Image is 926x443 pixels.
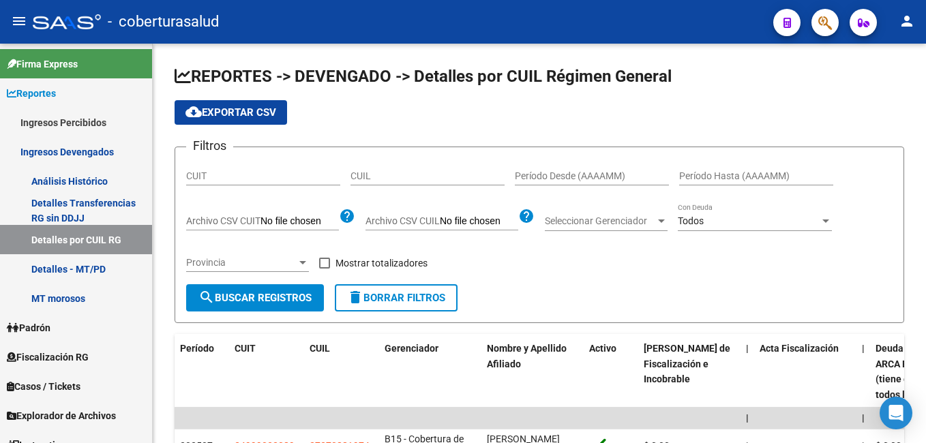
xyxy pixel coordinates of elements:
mat-icon: cloud_download [185,104,202,120]
input: Archivo CSV CUIL [440,215,518,228]
span: | [862,343,865,354]
span: Archivo CSV CUIL [365,215,440,226]
datatable-header-cell: | [741,334,754,410]
span: Todos [678,215,704,226]
mat-icon: search [198,289,215,305]
span: Reportes [7,86,56,101]
span: Archivo CSV CUIT [186,215,260,226]
button: Buscar Registros [186,284,324,311]
span: [PERSON_NAME] de Fiscalización e Incobrable [644,343,730,385]
span: Acta Fiscalización [760,343,839,354]
span: | [746,412,749,423]
h3: Filtros [186,136,233,155]
span: Buscar Registros [198,292,312,304]
mat-icon: help [518,208,535,224]
datatable-header-cell: Acta Fiscalización [754,334,856,410]
span: CUIL [310,343,330,354]
datatable-header-cell: Gerenciador [379,334,481,410]
span: CUIT [235,343,256,354]
datatable-header-cell: Nombre y Apellido Afiliado [481,334,584,410]
mat-icon: menu [11,13,27,29]
span: Nombre y Apellido Afiliado [487,343,567,369]
mat-icon: delete [347,289,363,305]
span: Período [180,343,214,354]
span: Exportar CSV [185,106,276,119]
datatable-header-cell: CUIL [304,334,379,410]
span: | [746,343,749,354]
span: Seleccionar Gerenciador [545,215,655,227]
div: Open Intercom Messenger [880,397,912,429]
span: Firma Express [7,57,78,72]
span: - coberturasalud [108,7,219,37]
span: Fiscalización RG [7,350,89,365]
span: Borrar Filtros [347,292,445,304]
span: Activo [589,343,616,354]
datatable-header-cell: Período [175,334,229,410]
datatable-header-cell: Activo [584,334,638,410]
span: Provincia [186,257,297,269]
datatable-header-cell: CUIT [229,334,304,410]
mat-icon: person [899,13,915,29]
span: REPORTES -> DEVENGADO -> Detalles por CUIL Régimen General [175,67,672,86]
span: Padrón [7,320,50,335]
span: Mostrar totalizadores [335,255,428,271]
datatable-header-cell: Deuda Bruta Neto de Fiscalización e Incobrable [638,334,741,410]
mat-icon: help [339,208,355,224]
span: Casos / Tickets [7,379,80,394]
datatable-header-cell: | [856,334,870,410]
button: Exportar CSV [175,100,287,125]
input: Archivo CSV CUIT [260,215,339,228]
button: Borrar Filtros [335,284,458,311]
span: Gerenciador [385,343,438,354]
span: | [862,412,865,423]
span: Explorador de Archivos [7,408,116,423]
